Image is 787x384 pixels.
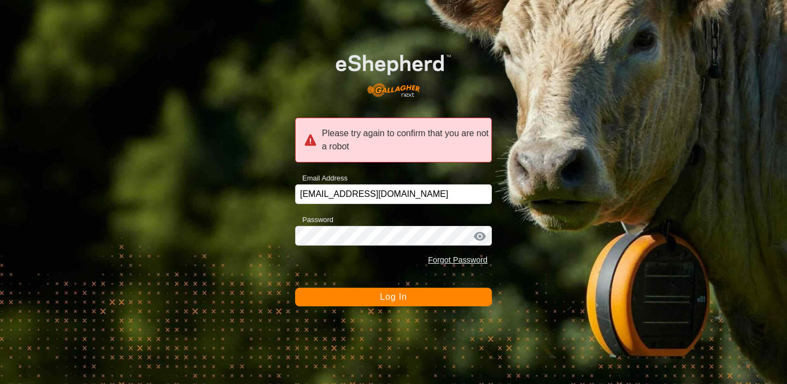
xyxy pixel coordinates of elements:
a: Forgot Password [428,255,488,264]
label: Email Address [295,173,348,184]
input: Email Address [295,184,492,204]
button: Log In [295,288,492,306]
span: Log In [380,292,407,301]
div: Please try again to confirm that you are not a robot [295,118,492,162]
img: E-shepherd Logo [315,38,472,106]
label: Password [295,214,333,225]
